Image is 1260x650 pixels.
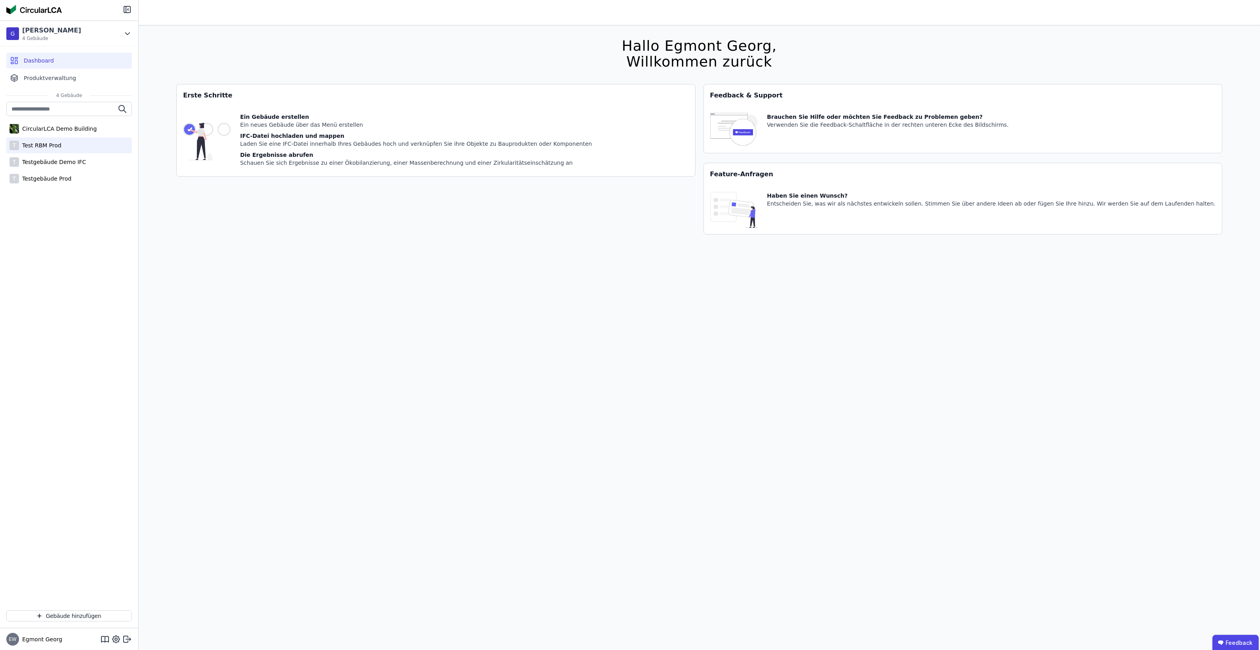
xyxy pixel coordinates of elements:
[10,174,19,183] div: T
[19,141,61,149] div: Test RBM Prod
[177,84,695,107] div: Erste Schritte
[240,113,592,121] div: Ein Gebäude erstellen
[6,5,62,14] img: Concular
[183,113,231,170] img: getting_started_tile-DrF_GRSv.svg
[240,159,592,167] div: Schauen Sie sich Ergebnisse zu einer Ökobilanzierung, einer Massenberechnung und einer Zirkularit...
[704,163,1222,185] div: Feature-Anfragen
[767,200,1216,208] div: Entscheiden Sie, was wir als nächstes entwickeln sollen. Stimmen Sie über andere Ideen ab oder fü...
[22,26,81,35] div: [PERSON_NAME]
[24,74,76,82] span: Produktverwaltung
[767,121,1009,129] div: Verwenden Sie die Feedback-Schaltfläche in der rechten unteren Ecke des Bildschirms.
[9,637,16,642] span: EW
[24,57,54,65] span: Dashboard
[10,157,19,167] div: T
[767,192,1216,200] div: Haben Sie einen Wunsch?
[622,38,777,54] div: Hallo Egmont Georg,
[6,610,132,621] button: Gebäude hinzufügen
[19,175,71,183] div: Testgebäude Prod
[19,635,62,643] span: Egmont Georg
[704,84,1222,107] div: Feedback & Support
[710,113,758,147] img: feedback-icon-HCTs5lye.svg
[10,122,19,135] img: CircularLCA Demo Building
[240,140,592,148] div: Laden Sie eine IFC-Datei innerhalb Ihres Gebäudes hoch und verknüpfen Sie ihre Objekte zu Bauprod...
[622,54,777,70] div: Willkommen zurück
[240,151,592,159] div: Die Ergebnisse abrufen
[10,141,19,150] div: T
[767,113,1009,121] div: Brauchen Sie Hilfe oder möchten Sie Feedback zu Problemen geben?
[240,132,592,140] div: IFC-Datei hochladen und mappen
[240,121,592,129] div: Ein neues Gebäude über das Menü erstellen
[48,92,90,99] span: 4 Gebäude
[710,192,758,228] img: feature_request_tile-UiXE1qGU.svg
[6,27,19,40] div: G
[19,125,97,133] div: CircularLCA Demo Building
[22,35,81,42] span: 4 Gebäude
[19,158,86,166] div: Testgebäude Demo IFC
